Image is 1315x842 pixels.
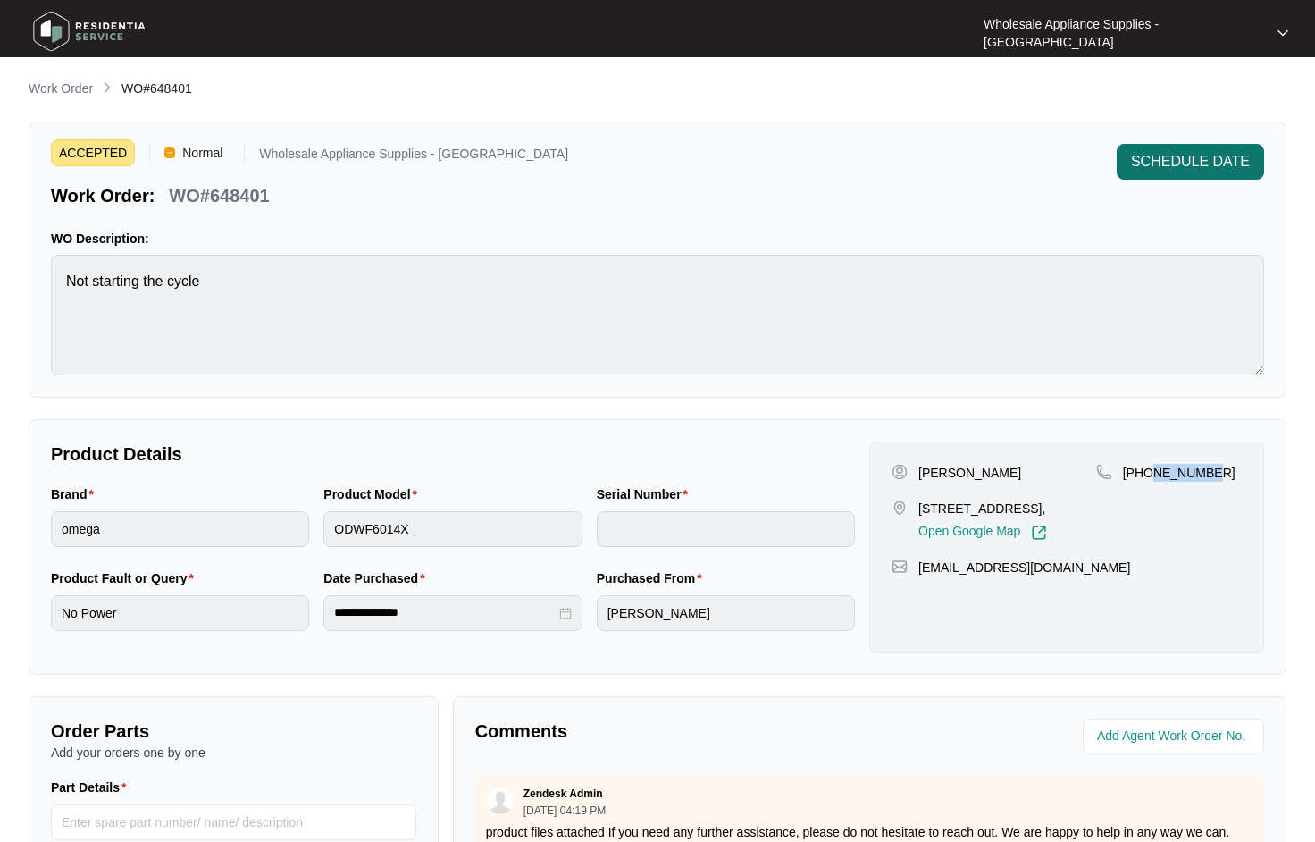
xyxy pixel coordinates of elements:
[475,719,858,744] p: Comments
[334,603,555,622] input: Date Purchased
[51,744,416,762] p: Add your orders one by one
[1031,525,1047,541] img: Link-External
[984,15,1261,51] p: Wholesale Appliance Supplies - [GEOGRAPHIC_DATA]
[1123,464,1235,482] p: [PHONE_NUMBER]
[51,255,1264,375] textarea: Not starting the cycle
[51,779,134,796] label: Part Details
[1096,464,1112,480] img: map-pin
[29,80,93,97] p: Work Order
[323,569,431,587] label: Date Purchased
[918,464,1021,482] p: [PERSON_NAME]
[51,485,101,503] label: Brand
[918,559,1130,577] p: [EMAIL_ADDRESS][DOMAIN_NAME]
[175,139,230,166] span: Normal
[100,80,114,95] img: chevron-right
[25,80,96,99] a: Work Order
[523,787,603,801] p: Zendesk Admin
[121,81,192,96] span: WO#648401
[892,500,908,516] img: map-pin
[1097,726,1253,747] input: Add Agent Work Order No.
[597,485,695,503] label: Serial Number
[51,804,416,840] input: Part Details
[51,569,201,587] label: Product Fault or Query
[259,147,568,166] p: Wholesale Appliance Supplies - [GEOGRAPHIC_DATA]
[51,511,309,547] input: Brand
[1277,29,1288,38] img: dropdown arrow
[487,787,514,814] img: user.svg
[51,719,416,744] p: Order Parts
[51,595,309,631] input: Product Fault or Query
[918,500,1047,518] p: [STREET_ADDRESS],
[27,4,152,58] img: residentia service logo
[323,511,582,547] input: Product Model
[892,464,908,480] img: user-pin
[597,595,855,631] input: Purchased From
[523,805,606,816] p: [DATE] 04:19 PM
[51,230,1264,248] p: WO Description:
[169,183,269,208] p: WO#648401
[51,442,855,467] p: Product Details
[918,525,1047,541] a: Open Google Map
[1117,144,1264,180] button: SCHEDULE DATE
[323,485,424,503] label: Product Model
[1131,151,1250,173] span: SCHEDULE DATE
[51,139,135,166] span: ACCEPTED
[892,559,908,575] img: map-pin
[164,147,175,158] img: Vercel Logo
[597,569,709,587] label: Purchased From
[51,183,155,208] p: Work Order:
[597,511,855,547] input: Serial Number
